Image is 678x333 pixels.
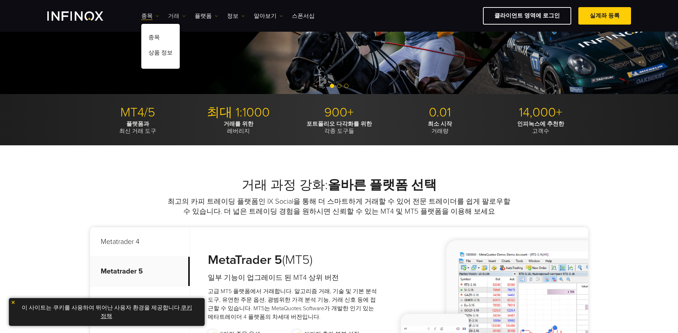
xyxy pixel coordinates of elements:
a: 플랫폼 [195,12,218,20]
strong: 포트폴리오 다각화를 위한 [306,120,372,128]
span: Go to slide 2 [337,84,341,88]
p: 레버리지 [191,120,286,135]
strong: MetaTrader 5 [208,252,282,267]
p: 고급 MT5 플랫폼에서 거래합니다. 알고리즘 거래, 기술 및 기본 분석 도구, 유연한 주문 옵션, 광범위한 가격 분석 기능, 거래 신호 등에 접근할 수 있습니다. MT5는 M... [208,287,378,321]
strong: 올바른 플랫폼 선택 [328,177,437,193]
a: 상품 정보 [141,46,180,62]
h4: 일부 기능이 업그레이드 된 MT4 상위 버전 [208,273,378,283]
a: 스폰서십 [292,12,315,20]
p: Metatrader 4 [90,227,190,257]
p: 900+ [291,105,387,120]
p: MT4/5 [90,105,185,120]
p: 고객수 [493,120,588,135]
p: Metatrader 5 [90,257,190,286]
p: 14,000+ [493,105,588,120]
p: 거래량 [392,120,488,135]
strong: 최소 시작 [428,120,452,128]
img: yellow close icon [11,300,16,305]
h3: (MT5) [208,252,378,268]
a: 종목 [141,12,159,20]
p: 최고의 카피 트레이딩 플랫폼인 IX Social을 통해 더 스마트하게 거래할 수 있어 전문 트레이더를 쉽게 팔로우할 수 있습니다. 더 넓은 트레이딩 경험을 원하시면 신뢰할 수... [167,197,512,217]
p: 최대 1:1000 [191,105,286,120]
a: 알아보기 [254,12,283,20]
p: 최신 거래 도구 [90,120,185,135]
span: Go to slide 3 [344,84,348,88]
a: 정보 [227,12,245,20]
strong: 인피녹스에 추천한 [517,120,564,128]
p: 0.01 [392,105,488,120]
a: 거래 [168,12,186,20]
strong: 플랫폼과 [126,120,149,128]
strong: 거래를 위한 [224,120,253,128]
a: 실계좌 등록 [578,7,631,25]
p: 각종 도구들 [291,120,387,135]
a: 클라이언트 영역에 로그인 [483,7,571,25]
a: INFINOX Logo [47,11,120,21]
span: Go to slide 1 [330,84,334,88]
h2: 거래 과정 강화: [90,177,588,193]
p: 이 사이트는 쿠키를 사용하여 뛰어난 사용자 환경을 제공합니다. . [12,302,201,322]
a: 종목 [141,31,180,46]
